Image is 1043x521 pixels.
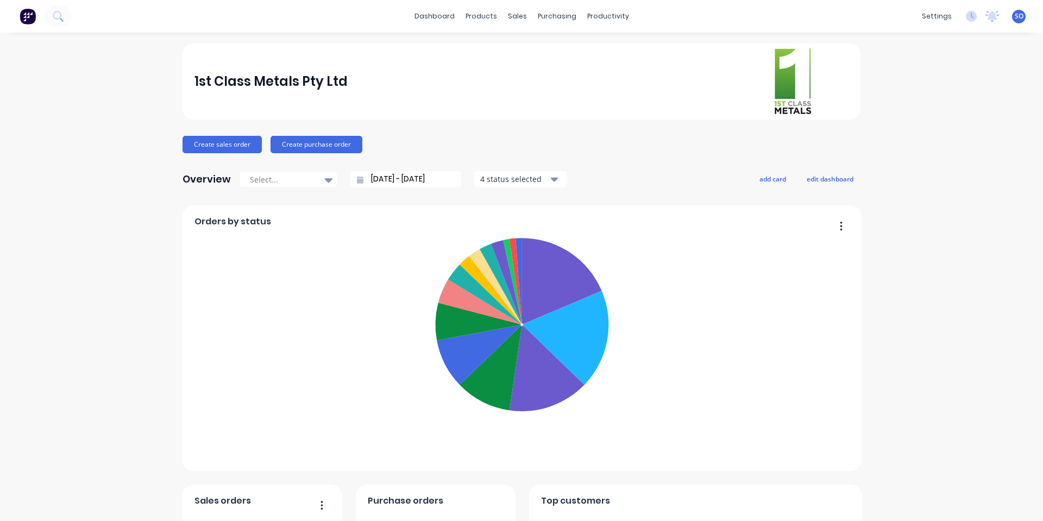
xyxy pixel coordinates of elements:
[460,8,502,24] div: products
[772,47,813,116] img: 1st Class Metals Pty Ltd
[752,172,793,186] button: add card
[1015,11,1023,21] span: SO
[532,8,582,24] div: purchasing
[271,136,362,153] button: Create purchase order
[800,172,860,186] button: edit dashboard
[582,8,634,24] div: productivity
[474,171,567,187] button: 4 status selected
[368,494,443,507] span: Purchase orders
[409,8,460,24] a: dashboard
[916,8,957,24] div: settings
[194,71,348,92] div: 1st Class Metals Pty Ltd
[183,168,231,190] div: Overview
[20,8,36,24] img: Factory
[502,8,532,24] div: sales
[194,215,271,228] span: Orders by status
[183,136,262,153] button: Create sales order
[194,494,251,507] span: Sales orders
[480,173,549,185] div: 4 status selected
[541,494,610,507] span: Top customers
